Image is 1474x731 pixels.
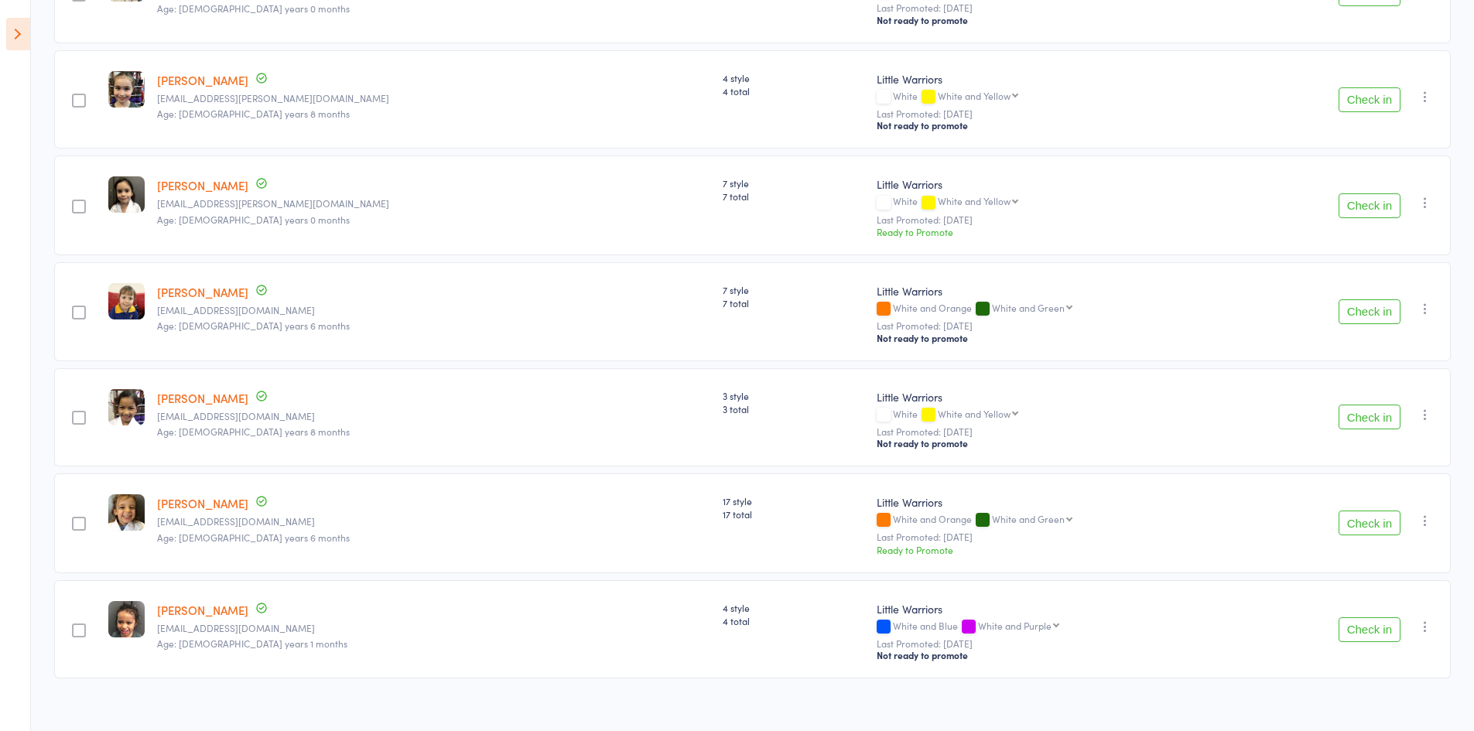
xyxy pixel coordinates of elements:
[1339,405,1400,429] button: Check in
[108,389,145,425] img: image1754547401.png
[108,283,145,319] img: image1729896324.png
[938,196,1011,206] div: White and Yellow
[723,71,864,84] span: 4 style
[877,332,1233,344] div: Not ready to promote
[877,514,1233,527] div: White and Orange
[877,543,1233,556] div: Ready to Promote
[723,494,864,507] span: 17 style
[157,602,248,618] a: [PERSON_NAME]
[877,437,1233,449] div: Not ready to promote
[108,176,145,213] img: image1750916718.png
[877,176,1233,192] div: Little Warriors
[1339,617,1400,642] button: Check in
[157,305,710,316] small: leerie75@gmail.com
[877,620,1233,634] div: White and Blue
[723,190,864,203] span: 7 total
[877,426,1233,437] small: Last Promoted: [DATE]
[877,214,1233,225] small: Last Promoted: [DATE]
[877,601,1233,617] div: Little Warriors
[157,531,350,544] span: Age: [DEMOGRAPHIC_DATA] years 6 months
[723,296,864,309] span: 7 total
[157,319,350,332] span: Age: [DEMOGRAPHIC_DATA] years 6 months
[1339,299,1400,324] button: Check in
[157,623,710,634] small: nataliechavezx@gmail.com
[992,302,1065,313] div: White and Green
[877,283,1233,299] div: Little Warriors
[723,507,864,521] span: 17 total
[877,408,1233,422] div: White
[877,389,1233,405] div: Little Warriors
[157,425,350,438] span: Age: [DEMOGRAPHIC_DATA] years 8 months
[157,284,248,300] a: [PERSON_NAME]
[877,196,1233,209] div: White
[1339,511,1400,535] button: Check in
[978,620,1052,630] div: White and Purple
[108,601,145,637] img: image1678696821.png
[877,71,1233,87] div: Little Warriors
[877,320,1233,331] small: Last Promoted: [DATE]
[157,390,248,406] a: [PERSON_NAME]
[877,225,1233,238] div: Ready to Promote
[877,2,1233,13] small: Last Promoted: [DATE]
[108,71,145,108] img: image1754547358.png
[938,91,1011,101] div: White and Yellow
[723,402,864,415] span: 3 total
[877,302,1233,316] div: White and Orange
[1339,193,1400,218] button: Check in
[157,107,350,120] span: Age: [DEMOGRAPHIC_DATA] years 8 months
[157,72,248,88] a: [PERSON_NAME]
[877,638,1233,649] small: Last Promoted: [DATE]
[723,389,864,402] span: 3 style
[723,84,864,97] span: 4 total
[157,198,710,209] small: rice.andrew@proton.me
[108,494,145,531] img: image1719983064.png
[1339,87,1400,112] button: Check in
[157,495,248,511] a: [PERSON_NAME]
[877,494,1233,510] div: Little Warriors
[723,601,864,614] span: 4 style
[877,119,1233,132] div: Not ready to promote
[723,614,864,627] span: 4 total
[157,516,710,527] small: fjorent666@hotmail.com
[877,649,1233,661] div: Not ready to promote
[157,411,710,422] small: kesh2001@hotmail.com
[877,14,1233,26] div: Not ready to promote
[157,213,350,226] span: Age: [DEMOGRAPHIC_DATA] years 0 months
[877,531,1233,542] small: Last Promoted: [DATE]
[723,176,864,190] span: 7 style
[877,108,1233,119] small: Last Promoted: [DATE]
[157,637,347,650] span: Age: [DEMOGRAPHIC_DATA] years 1 months
[938,408,1011,418] div: White and Yellow
[877,91,1233,104] div: White
[992,514,1065,524] div: White and Green
[157,93,710,104] small: Jm.murphy@outlook.com.au
[157,177,248,193] a: [PERSON_NAME]
[723,283,864,296] span: 7 style
[157,2,350,15] span: Age: [DEMOGRAPHIC_DATA] years 0 months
